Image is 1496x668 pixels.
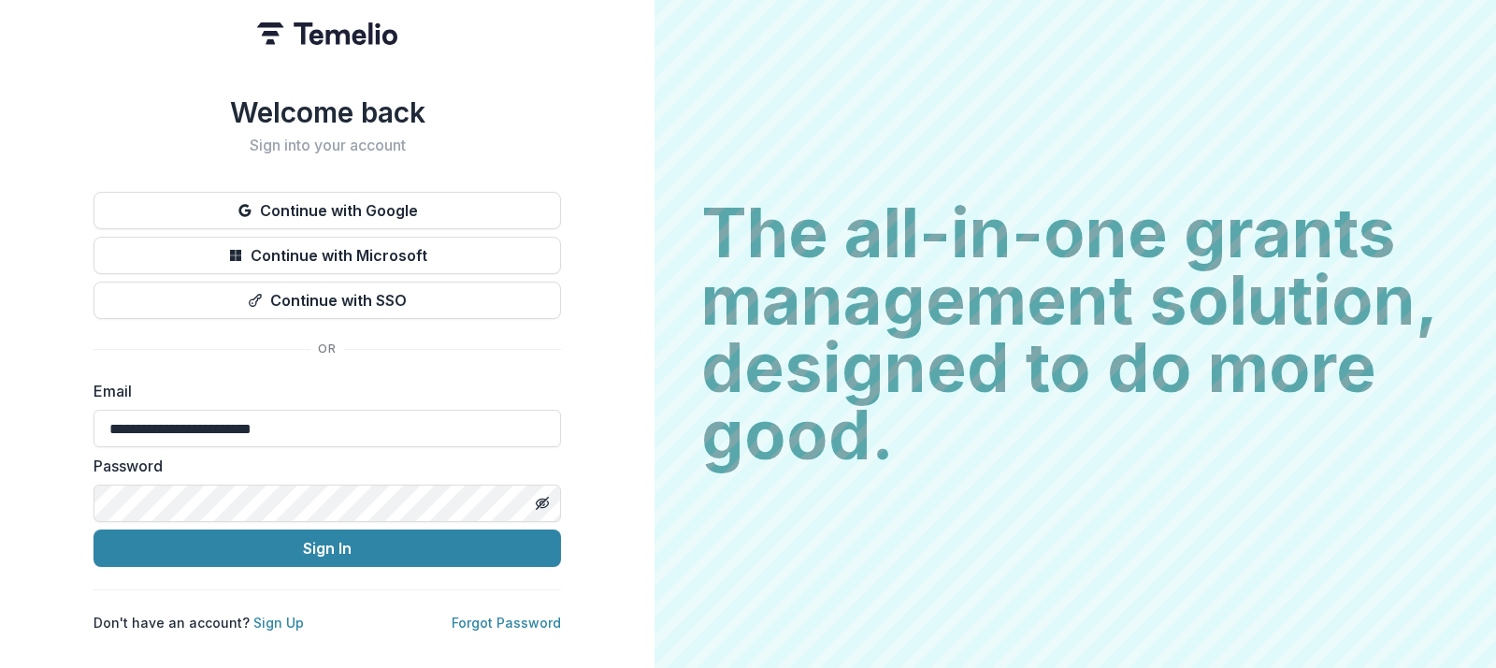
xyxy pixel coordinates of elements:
button: Continue with SSO [93,282,561,319]
label: Email [93,380,550,402]
button: Sign In [93,530,561,567]
p: Don't have an account? [93,613,304,632]
button: Toggle password visibility [527,488,557,518]
img: Temelio [257,22,397,45]
h1: Welcome back [93,95,561,129]
button: Continue with Google [93,192,561,229]
label: Password [93,455,550,477]
button: Continue with Microsoft [93,237,561,274]
a: Sign Up [253,615,304,631]
a: Forgot Password [452,615,561,631]
h2: Sign into your account [93,137,561,154]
